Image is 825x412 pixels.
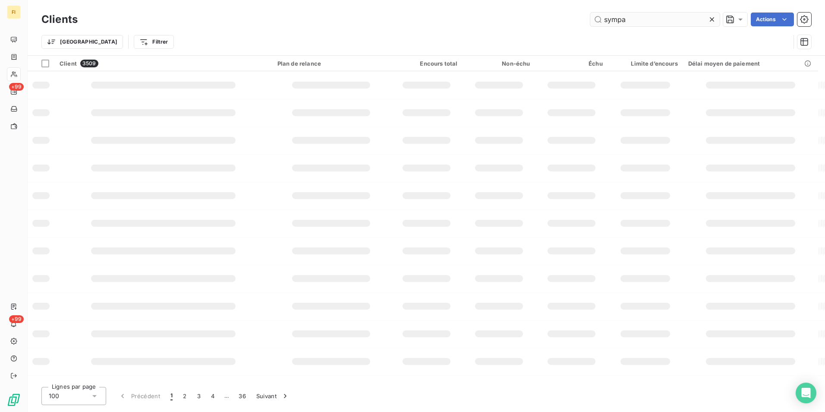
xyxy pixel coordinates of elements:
button: Précédent [113,387,165,405]
button: 4 [206,387,220,405]
div: Échu [541,60,603,67]
div: Délai moyen de paiement [688,60,813,67]
span: +99 [9,315,24,323]
div: Open Intercom Messenger [796,383,816,403]
span: Client [60,60,77,67]
button: 1 [165,387,178,405]
button: 36 [233,387,251,405]
div: Non-échu [468,60,530,67]
div: Plan de relance [277,60,385,67]
div: Encours total [395,60,457,67]
span: +99 [9,83,24,91]
img: Logo LeanPay [7,393,21,407]
button: Suivant [251,387,295,405]
h3: Clients [41,12,78,27]
span: 1 [170,392,173,400]
span: … [220,389,233,403]
div: Limite d’encours [613,60,678,67]
button: Filtrer [134,35,173,49]
span: 100 [49,392,59,400]
button: 2 [178,387,192,405]
span: 3509 [80,60,98,67]
div: FI [7,5,21,19]
button: 3 [192,387,206,405]
button: Actions [751,13,794,26]
input: Rechercher [590,13,720,26]
button: [GEOGRAPHIC_DATA] [41,35,123,49]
